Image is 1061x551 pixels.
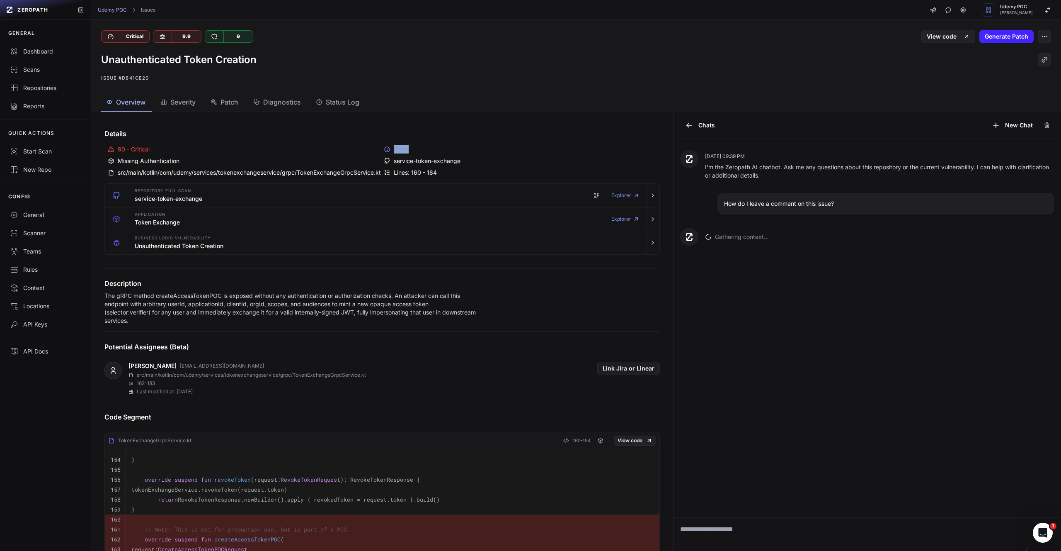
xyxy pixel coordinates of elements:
[921,30,975,43] a: View code
[111,536,121,543] code: 162
[3,3,71,17] a: ZEROPATH
[979,30,1034,43] button: Generate Patch
[116,97,145,107] span: Overview
[1000,11,1033,15] span: [PERSON_NAME]
[384,157,656,165] div: service-token-exchange
[611,211,640,227] a: Explorer
[220,97,238,107] span: Patch
[101,73,1051,83] p: Issue #d841ce20
[131,476,420,483] code: : RevokeTokenResponse {
[135,242,223,250] h3: Unauthenticated Token Creation
[597,362,660,375] button: Link Jira or Linear
[141,7,155,13] a: Issues
[17,7,48,13] span: ZEROPATH
[10,284,81,292] div: Context
[614,436,656,446] a: View code
[10,247,81,256] div: Teams
[108,157,380,165] div: Missing Authentication
[8,193,30,200] p: CONFIG
[111,456,121,463] code: 154
[108,145,380,154] div: 90 - Critical
[104,412,659,422] h4: Code Segment
[131,506,135,513] code: }
[128,362,177,370] a: [PERSON_NAME]
[214,476,251,483] span: revokeToken
[137,388,193,395] p: Last modified at: [DATE]
[105,184,659,207] button: Repository Full scan service-token-exchange Explorer
[135,218,180,227] h3: Token Exchange
[251,476,344,483] span: (request: )
[137,380,155,387] p: 162 - 183
[131,7,137,13] svg: chevron right,
[201,536,211,543] span: fun
[214,536,281,543] span: createAccessTokenPOC
[724,200,1048,208] p: How do I leave a comment on this issue?
[384,168,656,177] div: Lines: 160 - 184
[384,145,656,154] div: Open
[105,207,659,231] button: Application Token Exchange Explorer
[10,211,81,219] div: General
[180,363,264,369] p: [EMAIL_ADDRESS][DOMAIN_NAME]
[120,31,149,42] div: Critical
[281,536,284,543] span: (
[135,195,202,203] h3: service-token-exchange
[131,496,440,503] code: RevokeTokenResponse.newBuilder().apply { revokedToken = request.token }.build()
[101,53,257,66] h1: Unauthenticated Token Creation
[174,476,198,483] span: suspend
[680,119,720,132] button: Chats
[10,47,81,56] div: Dashboard
[137,372,366,378] p: src/main/kotlin/com/udemy/services/tokenexchangeservice/grpc/TokenExchangeGrpcService.kt
[10,229,81,237] div: Scanner
[131,486,287,493] code: tokenExchangeService.revokeToken(request.token)
[685,155,693,163] img: Zeropath AI
[111,466,121,473] code: 155
[104,129,659,139] h4: Details
[10,66,81,74] div: Scans
[10,320,81,329] div: API Keys
[172,31,201,42] div: 9.9
[105,231,659,254] button: Business Logic Vulnerability Unauthenticated Token Creation
[131,456,135,463] code: }
[1000,5,1033,9] span: Udemy POC
[104,292,476,325] p: The gRPC method createAccessTokenPOC is exposed without any authentication or authorization check...
[174,536,198,543] span: suspend
[98,7,127,13] a: Udemy POC
[281,476,340,483] span: RevokeTokenRequest
[10,302,81,310] div: Locations
[170,97,196,107] span: Severity
[611,187,640,204] a: Explorer
[685,233,693,241] img: Zeropath AI
[111,526,121,533] code: 161
[111,486,121,493] code: 157
[111,496,121,503] code: 158
[10,166,81,174] div: New Repo
[10,84,81,92] div: Repositories
[326,97,359,107] span: Status Log
[201,476,211,483] span: fun
[108,168,380,177] div: src/main/kotlin/com/udemy/services/tokenexchangeservice/grpc/TokenExchangeGrpcService.kt
[108,437,191,444] div: TokenExchangeGrpcService.kt
[8,30,35,37] p: GENERAL
[1033,523,1053,543] iframe: Intercom live chat
[1050,523,1056,529] span: 1
[715,233,769,241] span: Gathering context...
[705,163,1054,180] p: I'm the Zeropath AI chatbot. Ask me any questions about this repository or the current vulnerabil...
[98,7,155,13] nav: breadcrumb
[10,147,81,156] div: Start Scan
[10,347,81,356] div: API Docs
[10,102,81,110] div: Reports
[705,153,1054,160] p: [DATE] 09:39 PM
[223,31,253,42] div: 9
[263,97,301,107] span: Diagnostics
[10,266,81,274] div: Rules
[135,212,165,217] span: Application
[111,516,121,523] code: 160
[111,506,121,513] code: 159
[104,342,659,352] h4: Potential Assignees (Beta)
[135,236,211,240] span: Business Logic Vulnerability
[145,526,347,533] span: // Note: This is not for production use, but is part of a POC
[573,436,591,446] span: 160-184
[987,119,1038,132] button: New Chat
[145,536,171,543] span: override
